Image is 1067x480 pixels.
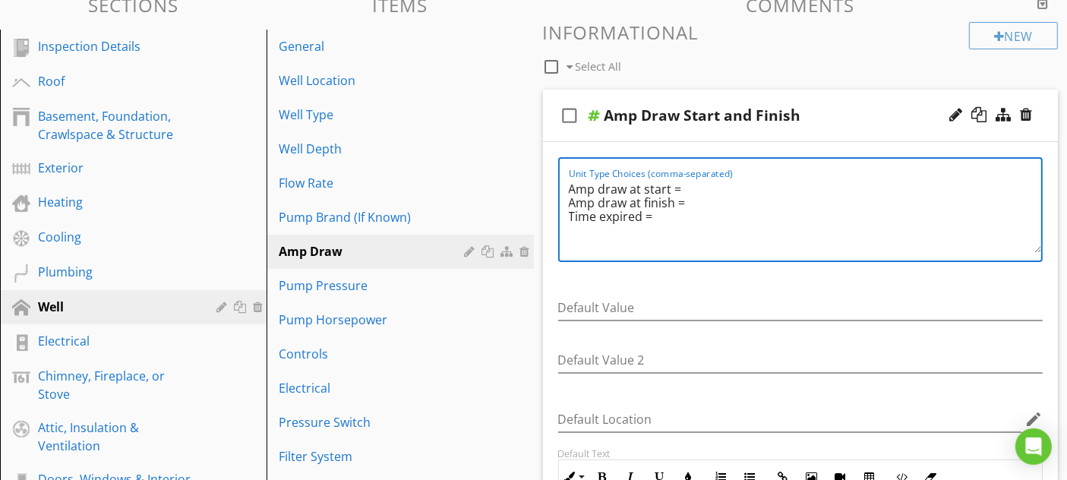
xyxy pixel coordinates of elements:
[558,348,1043,373] input: Default Value 2
[279,379,469,397] div: Electrical
[279,208,469,226] div: Pump Brand (If Known)
[558,447,1043,459] div: Default Text
[543,22,1059,43] h3: Informational
[279,311,469,329] div: Pump Horsepower
[38,159,194,177] div: Exterior
[38,263,194,281] div: Plumbing
[279,242,469,261] div: Amp Draw
[1015,428,1052,465] div: Open Intercom Messenger
[38,367,194,403] div: Chimney, Fireplace, or Stove
[558,97,582,134] i: check_box_outline_blank
[969,22,1058,49] div: New
[38,298,194,316] div: Well
[279,71,469,90] div: Well Location
[605,106,801,125] div: Amp Draw Start and Finish
[38,418,194,455] div: Attic, Insulation & Ventilation
[38,37,194,55] div: Inspection Details
[38,107,194,144] div: Basement, Foundation, Crawlspace & Structure
[1024,410,1043,428] i: edit
[38,72,194,90] div: Roof
[279,447,469,466] div: Filter System
[279,174,469,192] div: Flow Rate
[279,37,469,55] div: General
[279,276,469,295] div: Pump Pressure
[558,407,1022,432] input: Default Location
[38,193,194,211] div: Heating
[38,228,194,246] div: Cooling
[279,106,469,124] div: Well Type
[279,413,469,431] div: Pressure Switch
[279,140,469,158] div: Well Depth
[279,345,469,363] div: Controls
[558,295,1043,321] input: Default Value
[38,332,194,350] div: Electrical
[575,59,621,74] span: Select All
